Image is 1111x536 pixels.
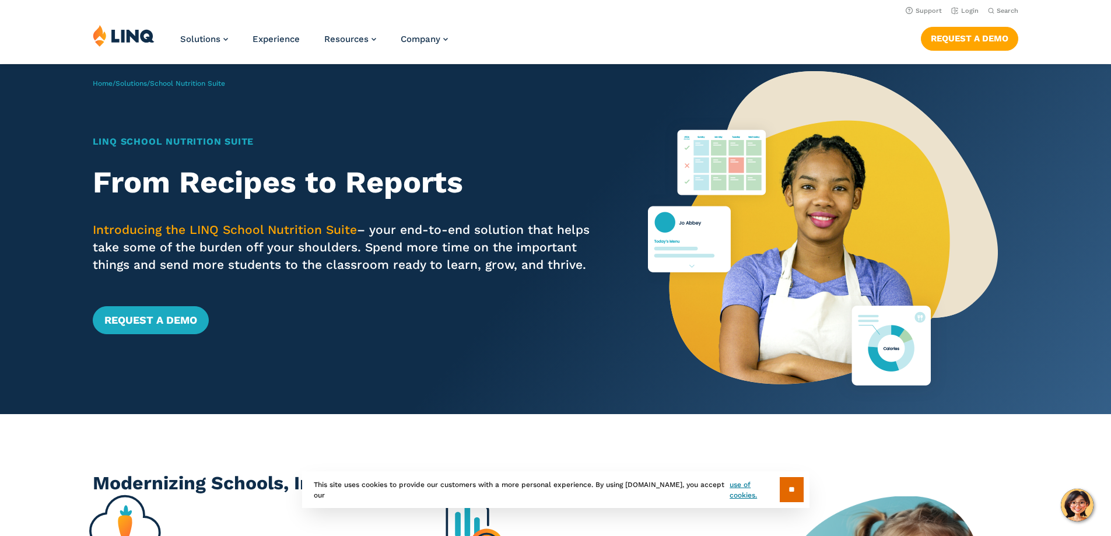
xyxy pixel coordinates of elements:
a: Resources [324,34,376,44]
span: Introducing the LINQ School Nutrition Suite [93,222,357,237]
a: Request a Demo [921,27,1018,50]
span: / / [93,79,225,87]
a: Support [906,7,942,15]
h2: From Recipes to Reports [93,165,603,200]
a: Request a Demo [93,306,209,334]
nav: Primary Navigation [180,24,448,63]
span: Solutions [180,34,220,44]
span: School Nutrition Suite [150,79,225,87]
a: Solutions [115,79,147,87]
a: Solutions [180,34,228,44]
img: Nutrition Suite Launch [648,64,998,414]
span: Resources [324,34,369,44]
a: use of cookies. [730,479,779,500]
button: Hello, have a question? Let’s chat. [1061,489,1094,521]
p: – your end-to-end solution that helps take some of the burden off your shoulders. Spend more time... [93,221,603,274]
a: Home [93,79,113,87]
button: Open Search Bar [988,6,1018,15]
img: LINQ | K‑12 Software [93,24,155,47]
nav: Button Navigation [921,24,1018,50]
a: Experience [253,34,300,44]
h1: LINQ School Nutrition Suite [93,135,603,149]
h2: Modernizing Schools, Inspiring Success [93,470,1018,496]
span: Search [997,7,1018,15]
span: Company [401,34,440,44]
a: Login [951,7,979,15]
div: This site uses cookies to provide our customers with a more personal experience. By using [DOMAIN... [302,471,809,508]
a: Company [401,34,448,44]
